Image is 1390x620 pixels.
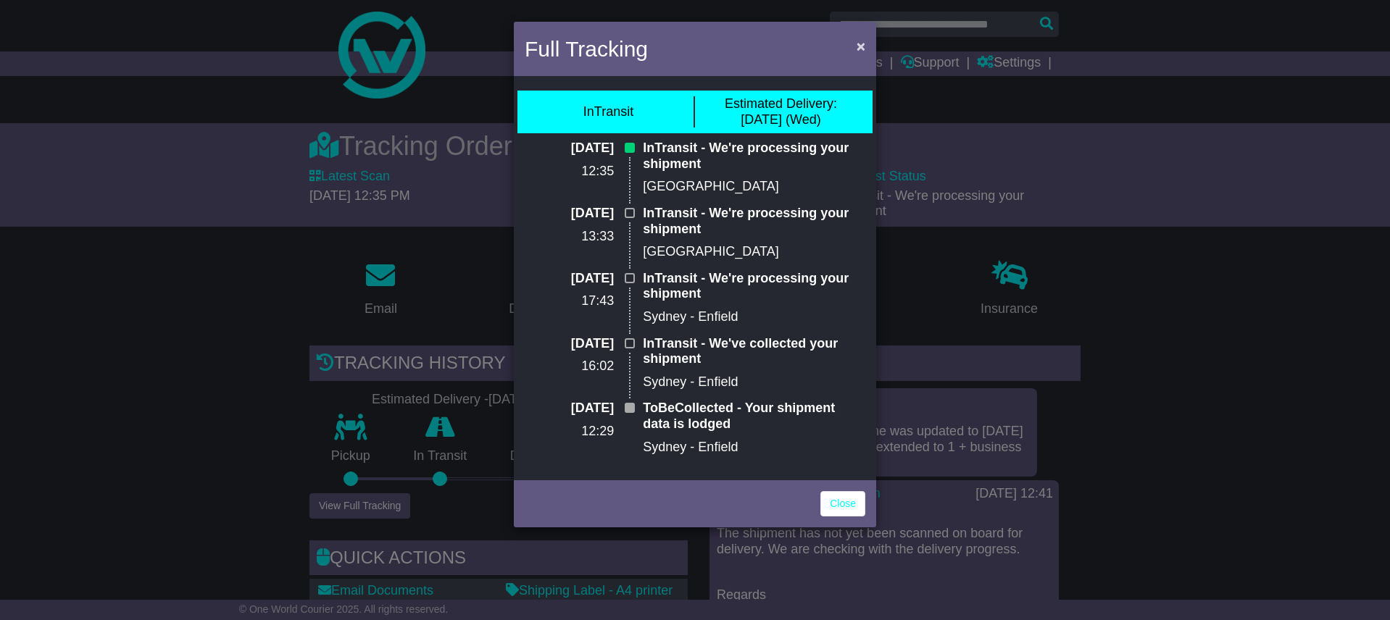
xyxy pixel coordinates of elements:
p: [DATE] [525,206,614,222]
p: [DATE] [525,141,614,156]
p: 13:33 [525,229,614,245]
h4: Full Tracking [525,33,648,65]
p: InTransit - We're processing your shipment [643,271,865,302]
p: 12:29 [525,424,614,440]
a: Close [820,491,865,516]
p: [DATE] [525,401,614,416]
p: InTransit - We're processing your shipment [643,206,865,237]
p: [GEOGRAPHIC_DATA] [643,244,865,260]
p: [DATE] [525,271,614,287]
span: × [857,38,865,54]
button: Close [849,31,873,61]
p: Sydney - Enfield [643,440,865,456]
p: Sydney - Enfield [643,374,865,390]
p: [GEOGRAPHIC_DATA] [643,179,865,195]
p: Sydney - Enfield [643,309,865,325]
div: [DATE] (Wed) [725,96,837,127]
p: [DATE] [525,336,614,352]
p: 17:43 [525,293,614,309]
p: ToBeCollected - Your shipment data is lodged [643,401,865,432]
p: InTransit - We've collected your shipment [643,336,865,367]
div: InTransit [583,104,633,120]
p: 16:02 [525,359,614,374]
p: 12:35 [525,164,614,180]
p: InTransit - We're processing your shipment [643,141,865,172]
span: Estimated Delivery: [725,96,837,111]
